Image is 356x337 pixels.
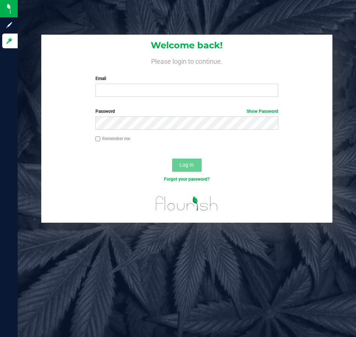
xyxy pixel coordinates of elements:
inline-svg: Log in [6,37,13,45]
a: Show Password [247,109,278,114]
h1: Welcome back! [41,41,332,50]
span: Log In [179,162,194,168]
h4: Please login to continue. [41,56,332,65]
span: Password [95,109,115,114]
inline-svg: Sign up [6,21,13,29]
a: Forgot your password? [164,177,210,182]
input: Remember me [95,136,101,142]
label: Email [95,75,279,82]
button: Log In [172,159,202,172]
img: flourish_logo.svg [150,190,223,217]
label: Remember me [95,135,130,142]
